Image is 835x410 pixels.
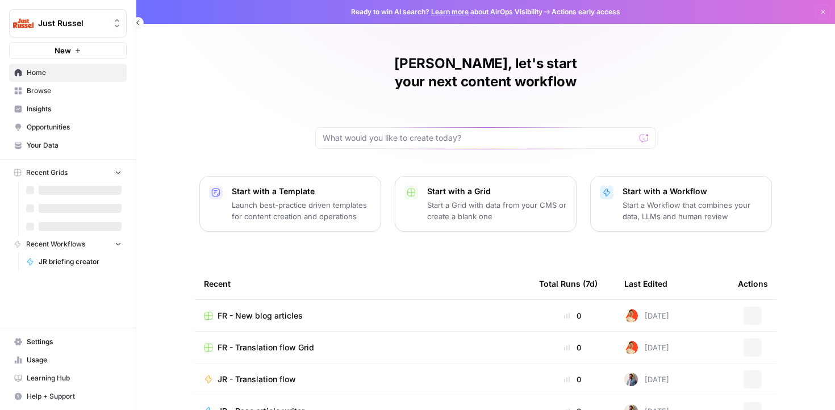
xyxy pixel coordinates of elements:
button: Recent Workflows [9,236,127,253]
a: Learning Hub [9,369,127,387]
span: Browse [27,86,122,96]
div: 0 [539,374,606,385]
span: Insights [27,104,122,114]
div: Last Edited [624,268,667,299]
a: Insights [9,100,127,118]
img: zujtm92ch0idfyyp6pzjcadsyubn [624,309,638,323]
img: zujtm92ch0idfyyp6pzjcadsyubn [624,341,638,354]
div: 0 [539,310,606,321]
span: Just Russel [38,18,107,29]
span: Ready to win AI search? about AirOps Visibility [351,7,542,17]
input: What would you like to create today? [323,132,635,144]
p: Start with a Grid [427,186,567,197]
img: 542af2wjek5zirkck3dd1n2hljhm [624,373,638,386]
span: FR - New blog articles [218,310,303,321]
button: Workspace: Just Russel [9,9,127,37]
a: FR - Translation flow Grid [204,342,521,353]
div: Recent [204,268,521,299]
a: JR briefing creator [21,253,127,271]
h1: [PERSON_NAME], let's start your next content workflow [315,55,656,91]
div: [DATE] [624,373,669,386]
p: Launch best-practice driven templates for content creation and operations [232,199,371,222]
span: Usage [27,355,122,365]
span: Actions early access [552,7,620,17]
div: Total Runs (7d) [539,268,598,299]
p: Start with a Template [232,186,371,197]
a: Settings [9,333,127,351]
span: JR - Translation flow [218,374,296,385]
span: Recent Workflows [26,239,85,249]
span: Recent Grids [26,168,68,178]
p: Start a Workflow that combines your data, LLMs and human review [623,199,762,222]
button: Start with a WorkflowStart a Workflow that combines your data, LLMs and human review [590,176,772,232]
span: Home [27,68,122,78]
button: New [9,42,127,59]
button: Recent Grids [9,164,127,181]
span: Help + Support [27,391,122,401]
a: JR - Translation flow [204,374,521,385]
div: [DATE] [624,309,669,323]
span: FR - Translation flow Grid [218,342,314,353]
span: Your Data [27,140,122,150]
a: Your Data [9,136,127,154]
span: Settings [27,337,122,347]
img: Just Russel Logo [13,13,34,34]
div: [DATE] [624,341,669,354]
div: Actions [738,268,768,299]
span: New [55,45,71,56]
p: Start a Grid with data from your CMS or create a blank one [427,199,567,222]
a: FR - New blog articles [204,310,521,321]
a: Opportunities [9,118,127,136]
button: Help + Support [9,387,127,405]
a: Usage [9,351,127,369]
p: Start with a Workflow [623,186,762,197]
button: Start with a TemplateLaunch best-practice driven templates for content creation and operations [199,176,381,232]
div: 0 [539,342,606,353]
a: Browse [9,82,127,100]
span: JR briefing creator [39,257,122,267]
a: Learn more [431,7,469,16]
span: Opportunities [27,122,122,132]
a: Home [9,64,127,82]
button: Start with a GridStart a Grid with data from your CMS or create a blank one [395,176,577,232]
span: Learning Hub [27,373,122,383]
